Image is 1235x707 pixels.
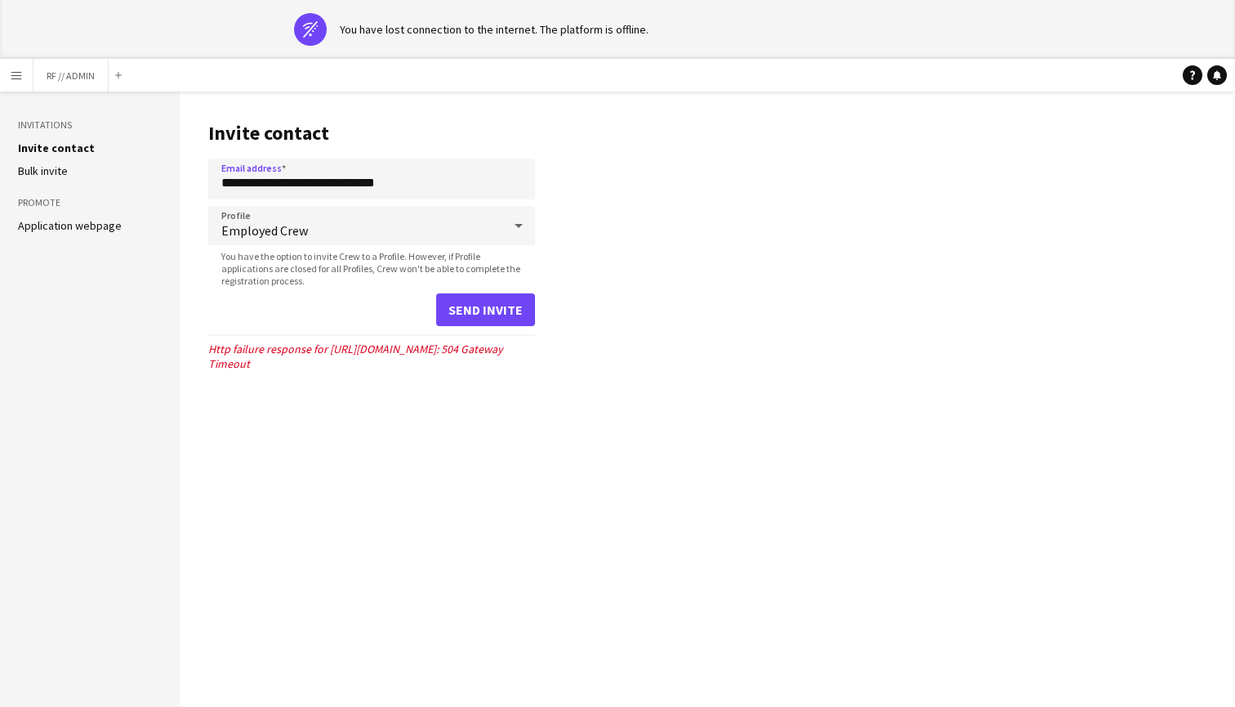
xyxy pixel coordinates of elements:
p: Http failure response for [URL][DOMAIN_NAME]: 504 Gateway Timeout [208,334,535,371]
a: Invite contact [18,141,95,155]
h3: Invitations [18,118,162,132]
a: Application webpage [18,218,122,233]
span: Employed Crew [221,222,502,239]
span: You have the option to invite Crew to a Profile. However, if Profile applications are closed for ... [208,250,535,287]
button: Send invite [436,293,535,326]
button: RF // ADMIN [33,60,109,92]
div: You have lost connection to the internet. The platform is offline. [340,22,649,37]
h3: Promote [18,195,162,210]
h1: Invite contact [208,121,535,145]
a: Bulk invite [18,163,68,178]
